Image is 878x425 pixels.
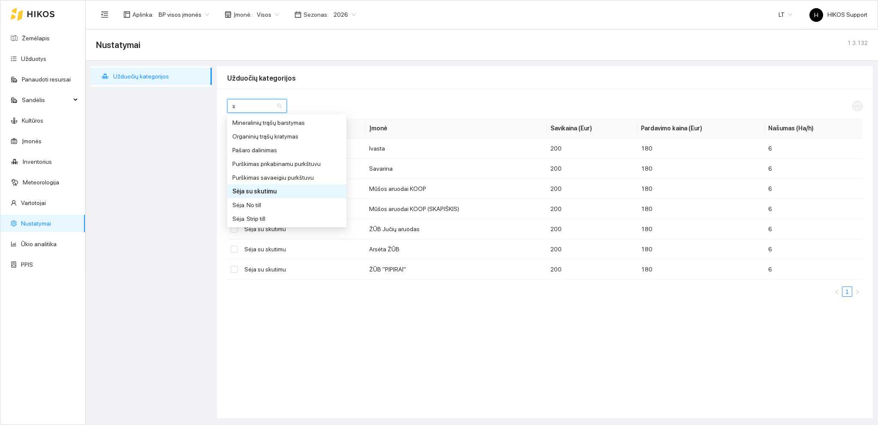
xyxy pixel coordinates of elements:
a: 1 [842,287,852,296]
div: Sėja. No till [227,198,346,212]
span: Aplinka : [132,10,153,19]
span: Nustatymai [96,38,141,52]
span: menu-fold [101,11,108,18]
span: BP visos įmonės [159,8,209,21]
span: 2026 [334,8,356,21]
div: Sėja. Strip till [227,212,346,226]
td: Savarina [366,159,547,179]
td: 180 [637,199,765,219]
a: Nustatymai [21,220,51,227]
a: Vartotojai [21,199,46,206]
a: Žemėlapis [22,35,50,42]
span: shop [225,11,232,18]
span: 1.3.132 [847,39,868,46]
td: ŽŪB "PIPIRAI" [366,259,547,280]
td: Sėja su skutimu [241,219,366,239]
td: 6 [765,259,863,280]
td: Mūšos aruodai KOOP [366,179,547,199]
td: 200 [547,199,637,219]
span: calendar [295,11,301,18]
td: 180 [637,259,765,280]
span: Sezonas : [304,10,328,19]
div: Organinių trąšų kratymas [232,132,341,141]
div: Pašaro dalinimas [232,145,341,155]
span: Visos [257,8,279,21]
td: 200 [547,259,637,280]
span: right [855,289,860,295]
button: menu-fold [96,6,113,23]
li: Pirmyn [852,286,863,297]
div: Pašaro dalinimas [227,143,346,157]
td: Sėja su skutimu [241,259,366,280]
li: Atgal [832,286,842,297]
a: Panaudoti resursai [22,76,71,83]
button: left [832,286,842,297]
div: Purškimas savaeigiu purkštuvu [232,173,341,182]
td: 6 [765,179,863,199]
td: 180 [637,179,765,199]
li: 1 [842,286,852,297]
div: Purškimas prikabinamu purkštuvu [232,159,341,169]
a: Kultūros [22,117,43,124]
div: Sėja su skutimu [232,187,341,196]
a: Įmonės [22,138,42,145]
button: right [852,286,863,297]
td: 200 [547,179,637,199]
td: 200 [547,159,637,179]
td: 180 [637,239,765,259]
span: HIKOS Support [809,11,867,18]
td: 6 [765,219,863,239]
span: close-circle [277,103,282,109]
td: 180 [637,159,765,179]
td: 6 [765,139,863,159]
span: left [834,289,839,295]
th: Savikaina (Eur) [547,118,637,139]
td: Arsėta ŽŪB [366,239,547,259]
span: H [814,8,818,22]
a: Inventorius [23,158,52,165]
td: Mūšos aruodai KOOP (SKAPIŠKIS) [366,199,547,219]
th: Našumas (Ha/h) [765,118,863,139]
td: 200 [547,219,637,239]
span: Įmonė : [234,10,252,19]
div: Sėja su skutimu [227,184,346,198]
div: Organinių trąšų kratymas [227,130,346,143]
div: Užduočių kategorijos [227,66,863,90]
button: ellipsis [852,101,863,111]
span: Užduočių kategorijos [113,68,205,85]
a: Ūkio analitika [21,241,57,247]
a: Meteorologija [23,179,59,186]
div: Sėja. No till [232,200,341,210]
a: Užduotys [21,55,46,62]
div: Mineralinių trąšų barstymas [227,116,346,130]
td: 200 [547,139,637,159]
td: ŽŪB Jučių aruodas [366,219,547,239]
td: 200 [547,239,637,259]
div: Mineralinių trąšų barstymas [232,118,341,127]
td: 180 [637,139,765,159]
td: 6 [765,199,863,219]
span: Sandėlis [22,91,71,109]
div: Sėja. Strip till [232,214,341,223]
span: LT [779,8,792,21]
th: Įmonė [366,118,547,139]
th: Pardavimo kaina (Eur) [637,118,765,139]
a: PPIS [21,261,33,268]
div: Purškimas savaeigiu purkštuvu [227,171,346,184]
td: Ivasta [366,139,547,159]
div: Purškimas prikabinamu purkštuvu [227,157,346,171]
span: layout [123,11,130,18]
td: 180 [637,219,765,239]
td: Sėja su skutimu [241,239,366,259]
td: 6 [765,159,863,179]
td: 6 [765,239,863,259]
